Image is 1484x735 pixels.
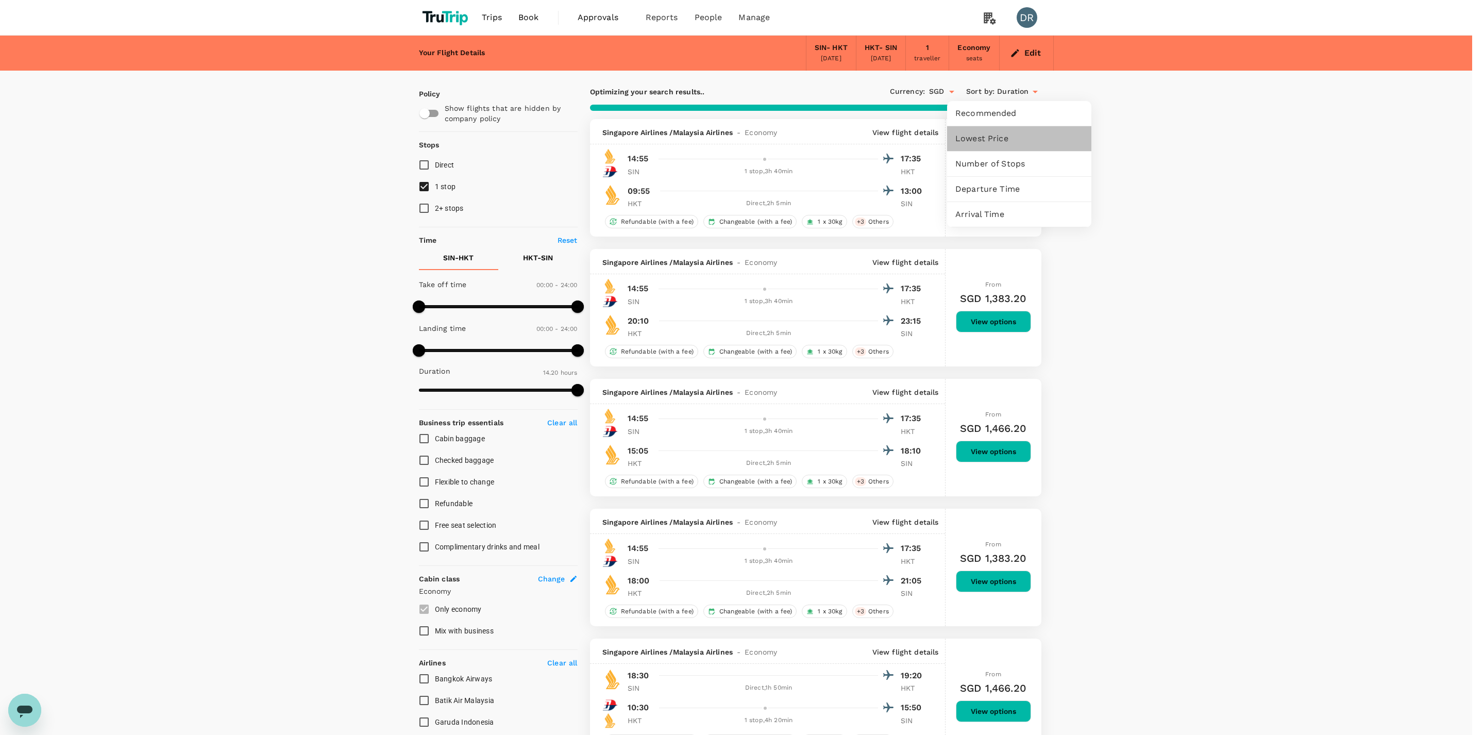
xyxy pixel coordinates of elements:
span: Recommended [955,107,1083,120]
span: Arrival Time [955,208,1083,221]
span: Departure Time [955,183,1083,195]
div: Recommended [947,101,1091,126]
div: Lowest Price [947,126,1091,151]
div: Number of Stops [947,152,1091,176]
div: Departure Time [947,177,1091,202]
span: Number of Stops [955,158,1083,170]
span: Lowest Price [955,132,1083,145]
div: Arrival Time [947,202,1091,227]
